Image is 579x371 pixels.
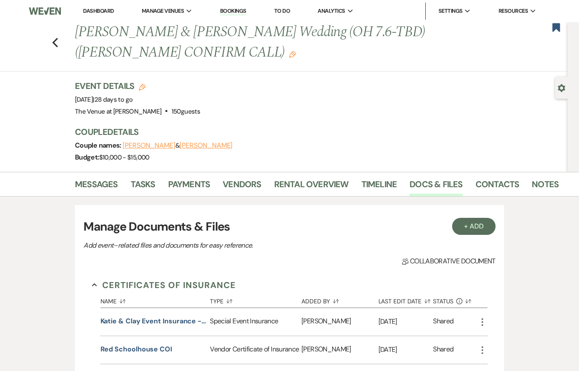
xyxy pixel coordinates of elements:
div: [PERSON_NAME] [301,308,378,336]
a: Rental Overview [274,177,349,196]
img: Weven Logo [29,2,61,20]
a: Messages [75,177,118,196]
span: [DATE] [75,95,132,104]
span: & [123,141,232,150]
p: [DATE] [378,316,433,327]
a: Timeline [361,177,397,196]
button: Name [100,291,210,308]
a: Dashboard [83,7,114,14]
a: Notes [532,177,559,196]
a: Contacts [476,177,519,196]
span: Budget: [75,153,99,162]
span: 150 guests [172,107,200,116]
button: Open lead details [558,83,565,91]
p: Add event–related files and documents for easy reference. [83,240,381,251]
button: Red Schoolhouse COI [100,344,172,354]
h1: [PERSON_NAME] & [PERSON_NAME] Wedding (OH 7.6-TBD) ([PERSON_NAME] CONFIRM CALL) [75,22,456,63]
p: [DATE] [378,344,433,355]
button: Certificates of Insurance [92,279,236,291]
a: Vendors [223,177,261,196]
div: Vendor Certificate of Insurance [210,336,301,364]
span: Collaborative document [402,256,496,266]
a: Payments [168,177,210,196]
span: $10,000 - $15,000 [99,153,149,162]
button: + Add [452,218,496,235]
span: | [93,95,132,104]
button: [PERSON_NAME] [123,142,175,149]
h3: Couple Details [75,126,552,138]
button: Added By [301,291,378,308]
div: Shared [433,344,453,356]
div: Special Event Insurance [210,308,301,336]
div: Shared [433,316,453,328]
button: Edit [289,50,296,58]
button: [PERSON_NAME] [180,142,232,149]
span: Couple names: [75,141,123,150]
button: Katie & Clay Event Insurance - [PERSON_NAME] & Henkelmen [100,316,207,326]
span: 28 days to go [95,95,133,104]
div: [PERSON_NAME] [301,336,378,364]
span: The Venue at [PERSON_NAME] [75,107,161,116]
button: Last Edit Date [378,291,433,308]
span: Status [433,298,453,304]
button: Status [433,291,477,308]
h3: Event Details [75,80,200,92]
a: Tasks [131,177,155,196]
span: Manage Venues [142,7,184,15]
span: Analytics [318,7,345,15]
a: Bookings [220,7,247,15]
span: Resources [499,7,528,15]
a: Docs & Files [410,177,462,196]
span: Settings [439,7,463,15]
a: To Do [274,7,290,14]
button: Type [210,291,301,308]
h3: Manage Documents & Files [83,218,496,236]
